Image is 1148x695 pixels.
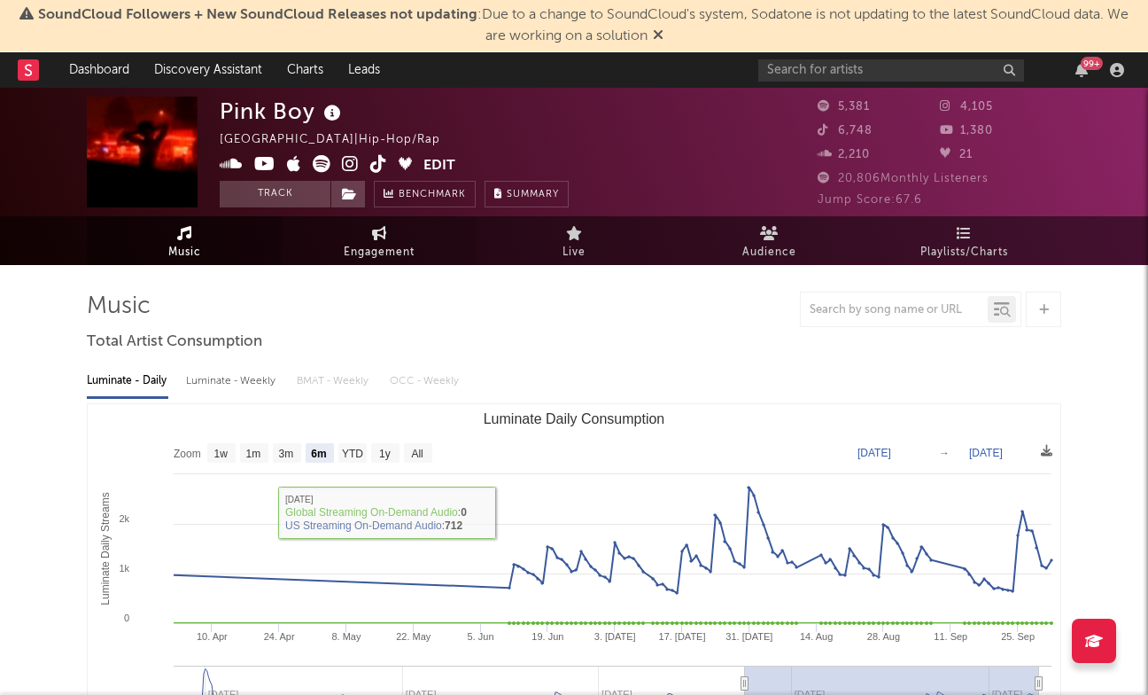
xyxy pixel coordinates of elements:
text: Luminate Daily Consumption [484,411,665,426]
div: Pink Boy [220,97,345,126]
div: Luminate - Weekly [186,366,279,396]
a: Audience [671,216,866,265]
div: Luminate - Daily [87,366,168,396]
text: 28. Aug [867,631,900,642]
span: Total Artist Consumption [87,332,262,353]
span: Audience [742,242,796,263]
text: YTD [342,448,363,460]
span: : Due to a change to SoundCloud's system, Sodatone is not updating to the latest SoundCloud data.... [38,8,1129,43]
span: 6,748 [818,125,873,137]
a: Engagement [282,216,477,265]
text: 10. Apr [197,631,228,642]
text: All [411,448,423,460]
div: 99 + [1081,57,1103,70]
div: [GEOGRAPHIC_DATA] | Hip-Hop/Rap [220,129,461,151]
text: 19. Jun [531,631,563,642]
text: 14. Aug [800,631,833,642]
a: Charts [275,52,336,88]
text: 22. May [396,631,431,642]
a: Live [477,216,671,265]
text: 17. [DATE] [659,631,706,642]
button: Edit [423,155,455,177]
span: Benchmark [399,184,466,206]
span: Playlists/Charts [920,242,1008,263]
text: Zoom [174,448,201,460]
span: Jump Score: 67.6 [818,194,922,206]
button: Summary [485,181,569,207]
text: → [939,447,950,459]
text: 1m [246,448,261,460]
text: 1y [379,448,391,460]
span: Engagement [344,242,415,263]
text: [DATE] [857,447,891,459]
a: Benchmark [374,181,476,207]
span: Summary [507,190,559,199]
text: Luminate Daily Streams [99,492,112,605]
span: 2,210 [818,149,870,160]
text: 3. [DATE] [594,631,636,642]
text: 3m [279,448,294,460]
text: 0 [124,613,129,623]
input: Search for artists [758,59,1024,82]
text: 1w [214,448,229,460]
span: 4,105 [940,101,993,113]
text: 8. May [331,631,361,642]
text: 1k [119,563,129,574]
span: SoundCloud Followers + New SoundCloud Releases not updating [38,8,477,22]
text: 31. [DATE] [725,631,772,642]
text: 2k [119,513,129,524]
span: 21 [940,149,973,160]
span: 5,381 [818,101,870,113]
span: Music [168,242,201,263]
a: Dashboard [57,52,142,88]
text: [DATE] [969,447,1003,459]
button: 99+ [1075,63,1088,77]
text: 24. Apr [264,631,295,642]
input: Search by song name or URL [801,303,988,317]
span: 20,806 Monthly Listeners [818,173,989,184]
text: 6m [311,448,326,460]
a: Playlists/Charts [866,216,1061,265]
text: 5. Jun [468,631,494,642]
span: 1,380 [940,125,993,137]
span: Live [562,242,586,263]
button: Track [220,181,330,207]
a: Discovery Assistant [142,52,275,88]
text: 25. Sep [1001,631,1035,642]
a: Leads [336,52,392,88]
a: Music [87,216,282,265]
span: Dismiss [653,29,663,43]
text: 11. Sep [934,631,967,642]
